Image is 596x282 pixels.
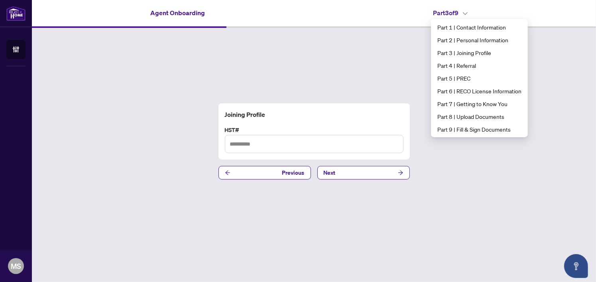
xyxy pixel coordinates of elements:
[433,8,468,18] h4: Part 3 of 9
[437,35,521,44] span: Part 2 | Personal Information
[225,170,230,176] span: arrow-left
[437,125,521,134] span: Part 9 | Fill & Sign Documents
[282,166,305,179] span: Previous
[150,8,205,18] h4: Agent Onboarding
[225,110,403,119] h4: Joining Profile
[437,48,521,57] span: Part 3 | Joining Profile
[437,112,521,121] span: Part 8 | Upload Documents
[437,99,521,108] span: Part 7 | Getting to Know You
[564,254,588,278] button: Open asap
[437,74,521,83] span: Part 5 | PREC
[437,23,521,32] span: Part 1 | Contact Information
[225,126,403,134] label: HST#
[398,170,403,176] span: arrow-right
[317,166,410,179] button: Next
[218,166,311,179] button: Previous
[6,6,26,21] img: logo
[11,260,21,272] span: MS
[437,61,521,70] span: Part 4 | Referral
[324,166,336,179] span: Next
[437,87,521,95] span: Part 6 | RECO License Information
